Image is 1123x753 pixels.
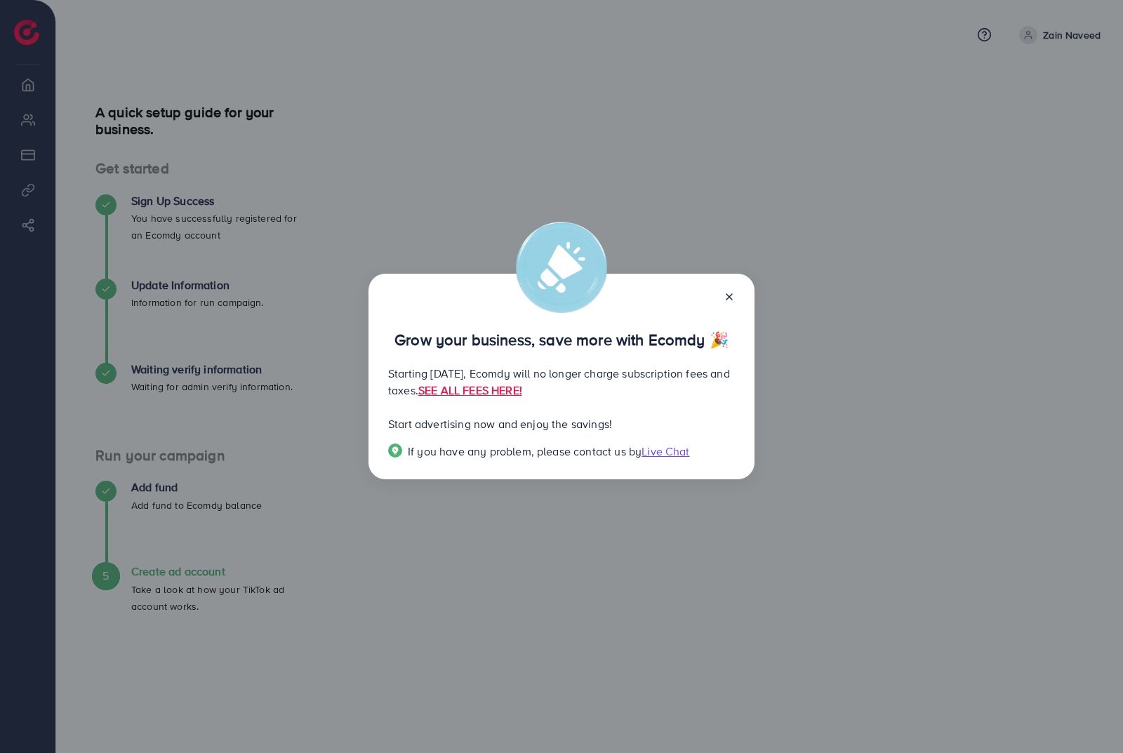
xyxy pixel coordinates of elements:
[388,365,735,399] p: Starting [DATE], Ecomdy will no longer charge subscription fees and taxes.
[516,222,607,313] img: alert
[642,444,689,459] span: Live Chat
[388,331,735,348] p: Grow your business, save more with Ecomdy 🎉
[408,444,642,459] span: If you have any problem, please contact us by
[388,415,735,432] p: Start advertising now and enjoy the savings!
[418,382,522,398] a: SEE ALL FEES HERE!
[388,444,402,458] img: Popup guide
